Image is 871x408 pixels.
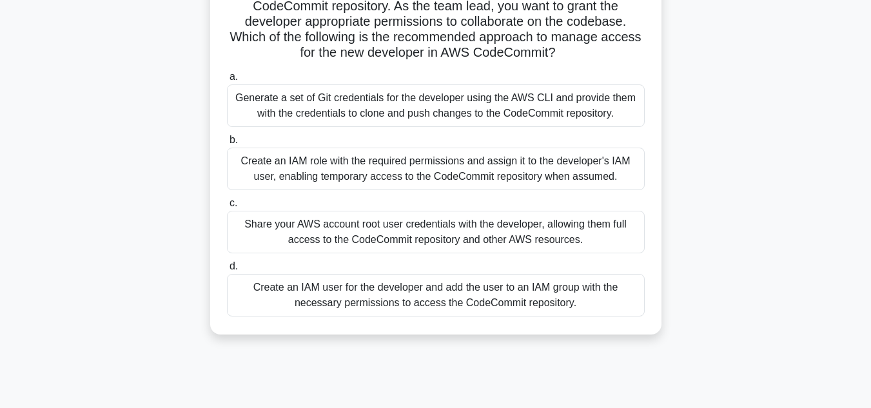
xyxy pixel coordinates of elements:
[230,134,238,145] span: b.
[227,84,645,127] div: Generate a set of Git credentials for the developer using the AWS CLI and provide them with the c...
[227,274,645,316] div: Create an IAM user for the developer and add the user to an IAM group with the necessary permissi...
[227,211,645,253] div: Share your AWS account root user credentials with the developer, allowing them full access to the...
[230,71,238,82] span: a.
[227,148,645,190] div: Create an IAM role with the required permissions and assign it to the developer's IAM user, enabl...
[230,260,238,271] span: d.
[230,197,237,208] span: c.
